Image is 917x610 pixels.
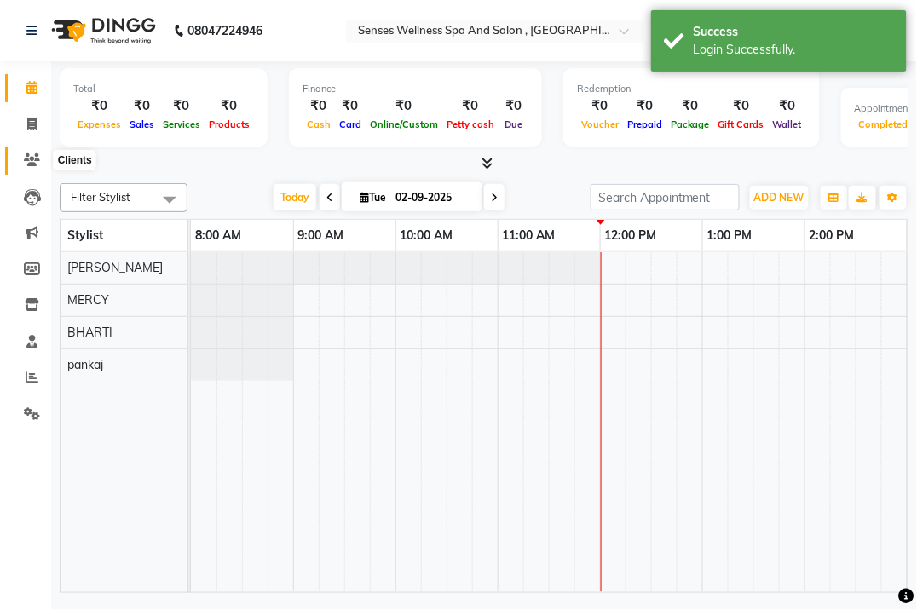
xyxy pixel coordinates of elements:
div: ₹0 [499,96,528,116]
span: Today [274,184,316,210]
div: ₹0 [159,96,205,116]
input: Search Appointment [591,184,740,210]
a: 8:00 AM [191,223,245,248]
div: ₹0 [769,96,806,116]
a: 11:00 AM [499,223,560,248]
span: Due [500,118,527,130]
span: Petty cash [442,118,499,130]
span: Wallet [769,118,806,130]
span: Gift Cards [714,118,769,130]
span: Cash [303,118,335,130]
input: 2025-09-02 [390,185,476,210]
span: ADD NEW [754,191,805,204]
b: 08047224946 [187,7,262,55]
div: Finance [303,82,528,96]
a: 9:00 AM [294,223,349,248]
div: Clients [54,151,96,171]
div: Success [694,23,894,41]
a: 10:00 AM [396,223,458,248]
span: BHARTI [67,325,112,340]
div: Login Successfully. [694,41,894,59]
a: 2:00 PM [805,223,859,248]
span: [PERSON_NAME] [67,260,163,275]
div: ₹0 [366,96,442,116]
div: ₹0 [73,96,125,116]
span: Prepaid [623,118,666,130]
a: 1:00 PM [703,223,757,248]
span: Stylist [67,227,103,243]
span: Services [159,118,205,130]
button: ADD NEW [750,186,809,210]
div: Total [73,82,254,96]
div: ₹0 [303,96,335,116]
div: ₹0 [335,96,366,116]
span: Completed [855,118,913,130]
span: Online/Custom [366,118,442,130]
div: ₹0 [577,96,623,116]
span: Tue [355,191,390,204]
div: ₹0 [714,96,769,116]
span: Products [205,118,254,130]
span: MERCY [67,292,109,308]
span: Card [335,118,366,130]
span: pankaj [67,357,103,372]
div: ₹0 [623,96,666,116]
div: Redemption [577,82,806,96]
div: ₹0 [442,96,499,116]
div: ₹0 [205,96,254,116]
span: Sales [125,118,159,130]
div: ₹0 [666,96,714,116]
span: Package [666,118,714,130]
span: Filter Stylist [71,190,130,204]
span: Voucher [577,118,623,130]
a: 12:00 PM [601,223,661,248]
img: logo [43,7,160,55]
div: ₹0 [125,96,159,116]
